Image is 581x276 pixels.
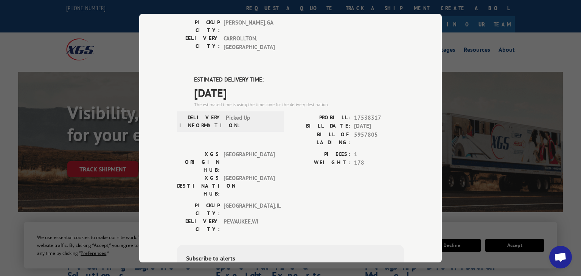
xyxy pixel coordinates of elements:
label: DELIVERY CITY: [177,34,220,51]
span: [GEOGRAPHIC_DATA] , IL [224,201,275,217]
label: PROBILL: [290,113,350,122]
span: [GEOGRAPHIC_DATA] [224,150,275,174]
label: BILL OF LADING: [290,130,350,146]
div: Subscribe to alerts [186,253,395,264]
span: [GEOGRAPHIC_DATA] [224,174,275,197]
label: ESTIMATED DELIVERY TIME: [194,76,404,84]
span: 5957805 [354,130,404,146]
label: BILL DATE: [290,122,350,131]
span: Picked Up [226,113,277,129]
span: 1 [354,150,404,159]
div: The estimated time is using the time zone for the delivery destination. [194,101,404,108]
span: 17538317 [354,113,404,122]
span: [DATE] [194,84,404,101]
span: CARROLLTON , [GEOGRAPHIC_DATA] [224,34,275,51]
a: Open chat [549,246,572,268]
label: DELIVERY INFORMATION: [179,113,222,129]
label: WEIGHT: [290,159,350,167]
label: PICKUP CITY: [177,201,220,217]
label: XGS ORIGIN HUB: [177,150,220,174]
label: PIECES: [290,150,350,159]
label: DELIVERY CITY: [177,217,220,233]
span: PEWAUKEE , WI [224,217,275,233]
span: [DATE] [354,122,404,131]
span: [PERSON_NAME] , GA [224,19,275,34]
span: 178 [354,159,404,167]
label: PICKUP CITY: [177,19,220,34]
label: XGS DESTINATION HUB: [177,174,220,197]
